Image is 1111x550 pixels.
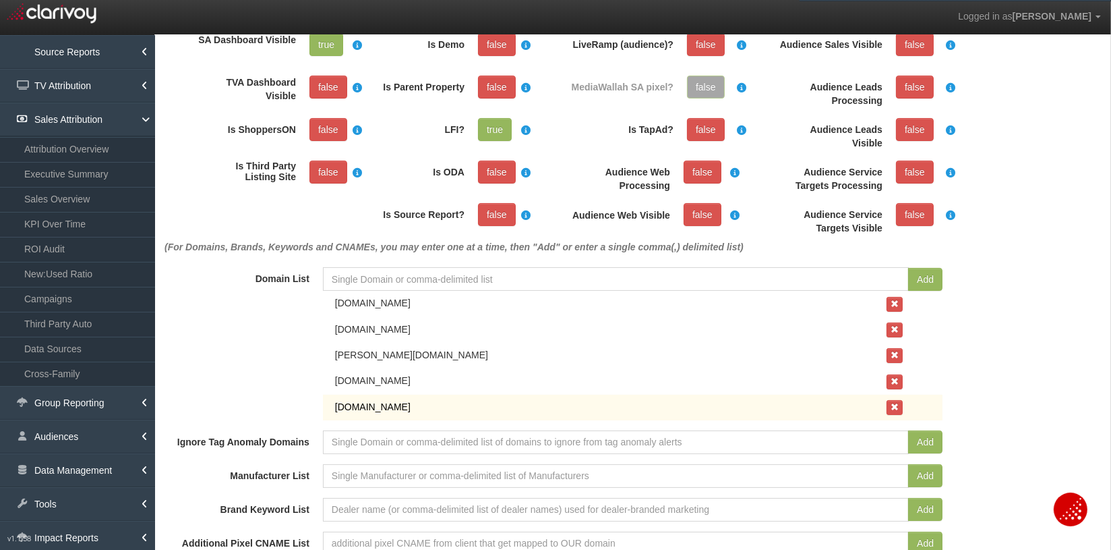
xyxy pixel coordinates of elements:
[908,464,942,487] button: Add
[562,203,677,221] label: Audience Web Visible
[158,532,316,550] label: Additional Pixel CNAME List
[562,118,680,136] label: Is TapAd?
[191,76,303,103] label: TVA Dashboard Visible
[562,76,680,94] label: MediaWallah SA pixel?
[323,464,909,488] input: Single Manufacturer or comma-delimited list of Manufacturers
[478,161,516,184] a: false
[771,203,889,235] label: Audience Service Targets Visible
[771,76,889,107] label: Audience Leads Processing
[158,267,316,285] label: Domain List
[360,76,471,94] label: Is Parent Property
[896,161,934,184] a: false
[1013,11,1091,22] span: [PERSON_NAME]
[328,296,887,310] div: [DOMAIN_NAME]
[360,161,471,179] label: Is ODA
[896,76,934,99] a: false
[896,33,934,56] a: false
[771,33,889,51] label: Audience Sales Visible
[309,161,347,184] a: false
[328,374,887,387] div: [DOMAIN_NAME]
[771,161,889,192] label: Audience Service Targets Processing
[687,33,725,56] a: false
[908,268,942,291] button: Add
[158,464,316,483] label: Manufacturer List
[309,33,343,56] a: true
[562,161,677,192] label: Audience Web Processing
[191,118,303,136] label: Is ShoppersON
[360,33,471,51] label: Is Demo
[158,498,316,516] label: Brand Keyword List
[323,267,909,291] input: Single Domain or comma-delimited list
[687,118,725,141] a: false
[478,33,516,56] a: false
[309,76,347,99] a: false
[478,76,516,99] a: false
[191,33,303,47] label: SA Dashboard Visible
[323,431,909,454] input: Single Domain or comma-delimited list of domains to ignore from tag anomaly alerts
[908,431,942,453] button: Add
[562,33,680,51] label: LiveRamp (audience)?
[684,203,721,226] a: false
[478,118,512,141] a: true
[771,118,889,150] label: Audience Leads Visible
[360,203,471,221] label: Is Source Report?
[478,203,516,226] a: false
[191,161,303,182] label: Is Third Party Listing Site
[684,161,721,184] a: false
[323,498,909,522] input: Dealer name (or comma-delimited list of dealer names) used for dealer-branded marketing
[164,242,744,252] em: (For Domains, Brands, Keywords and CNAMEs, you may enter one at a time, then "Add" or enter a sin...
[328,400,887,414] div: [DOMAIN_NAME]
[328,348,887,362] div: [PERSON_NAME]﻿[DOMAIN_NAME]
[908,498,942,521] button: Add
[158,431,316,449] label: Ignore Tag Anomaly Domains
[896,118,934,141] a: false
[958,11,1012,22] span: Logged in as
[896,203,934,226] a: false
[360,118,471,136] label: LFI?
[328,323,887,336] div: [DOMAIN_NAME]
[948,1,1111,33] a: Logged in as[PERSON_NAME]
[309,118,347,141] a: false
